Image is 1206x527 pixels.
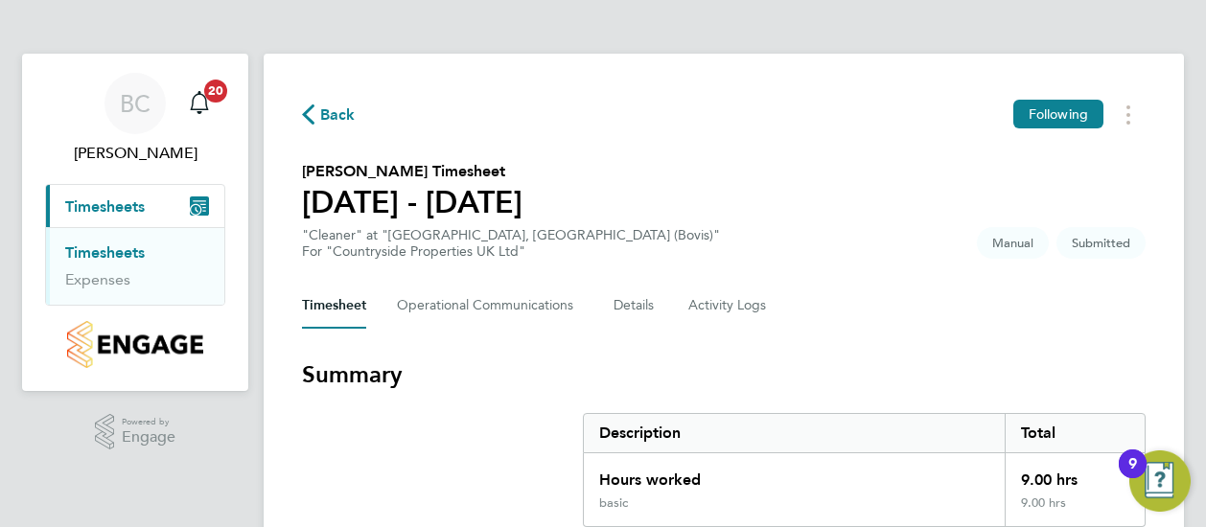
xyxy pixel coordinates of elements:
[1111,100,1146,129] button: Timesheets Menu
[599,495,628,511] div: basic
[977,227,1049,259] span: This timesheet was manually created.
[65,270,130,288] a: Expenses
[46,227,224,305] div: Timesheets
[122,429,175,446] span: Engage
[67,321,202,368] img: countryside-properties-logo-retina.png
[120,91,151,116] span: BC
[584,414,1005,452] div: Description
[302,359,1146,390] h3: Summary
[1029,105,1088,123] span: Following
[122,414,175,430] span: Powered by
[22,54,248,391] nav: Main navigation
[180,73,219,134] a: 20
[688,283,769,329] button: Activity Logs
[1005,453,1145,495] div: 9.00 hrs
[302,103,356,126] button: Back
[1056,227,1146,259] span: This timesheet is Submitted.
[65,197,145,216] span: Timesheets
[1013,100,1103,128] button: Following
[45,142,225,165] span: Bren Conway
[1005,495,1145,526] div: 9.00 hrs
[1005,414,1145,452] div: Total
[95,414,176,450] a: Powered byEngage
[45,321,225,368] a: Go to home page
[204,80,227,103] span: 20
[320,103,356,126] span: Back
[583,413,1146,527] div: Summary
[302,243,720,260] div: For "Countryside Properties UK Ltd"
[1129,450,1191,512] button: Open Resource Center, 9 new notifications
[46,185,224,227] button: Timesheets
[584,453,1005,495] div: Hours worked
[614,283,658,329] button: Details
[302,160,522,183] h2: [PERSON_NAME] Timesheet
[302,227,720,260] div: "Cleaner" at "[GEOGRAPHIC_DATA], [GEOGRAPHIC_DATA] (Bovis)"
[65,243,145,262] a: Timesheets
[397,283,583,329] button: Operational Communications
[302,283,366,329] button: Timesheet
[1128,464,1137,489] div: 9
[45,73,225,165] a: BC[PERSON_NAME]
[302,183,522,221] h1: [DATE] - [DATE]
